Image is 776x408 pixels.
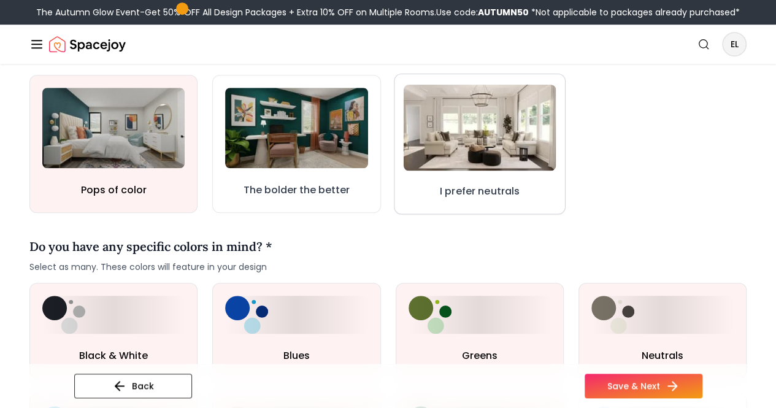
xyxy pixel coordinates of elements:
[225,296,268,334] img: Blues
[283,348,310,363] h3: Blues
[212,283,380,379] button: BluesBlues
[74,374,192,398] button: Back
[394,74,566,214] button: I prefer neutralsI prefer neutrals
[29,261,272,273] span: Select as many. These colors will feature in your design
[29,25,747,64] nav: Global
[212,75,380,213] button: The bolder the betterThe bolder the better
[403,85,556,171] img: I prefer neutrals
[462,348,497,363] h3: Greens
[409,296,451,334] img: Greens
[439,183,520,198] h3: I prefer neutrals
[225,88,367,168] img: The bolder the better
[42,88,185,168] img: Pops of color
[29,75,198,213] button: Pops of colorPops of color
[578,283,747,379] button: NeutralsNeutrals
[396,283,564,379] button: GreensGreens
[642,348,683,363] h3: Neutrals
[591,296,634,334] img: Neutrals
[29,283,198,379] button: Black & WhiteBlack & White
[81,183,147,198] h3: Pops of color
[722,32,747,56] button: EL
[42,296,85,334] img: Black & White
[436,6,529,18] span: Use code:
[478,6,529,18] b: AUTUMN50
[585,374,702,398] button: Save & Next
[49,32,126,56] a: Spacejoy
[36,6,740,18] div: The Autumn Glow Event-Get 50% OFF All Design Packages + Extra 10% OFF on Multiple Rooms.
[79,348,148,363] h3: Black & White
[723,33,745,55] span: EL
[244,183,350,198] h3: The bolder the better
[29,237,272,256] h4: Do you have any specific colors in mind? *
[529,6,740,18] span: *Not applicable to packages already purchased*
[49,32,126,56] img: Spacejoy Logo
